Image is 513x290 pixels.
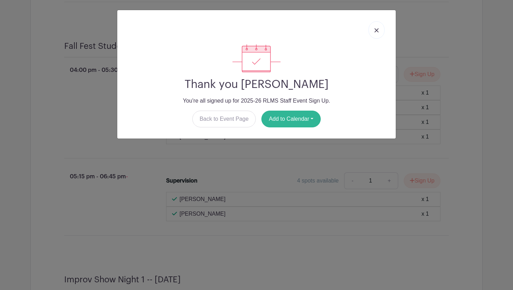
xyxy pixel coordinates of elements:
h2: Thank you [PERSON_NAME] [123,78,390,91]
img: signup_complete-c468d5dda3e2740ee63a24cb0ba0d3ce5d8a4ecd24259e683200fb1569d990c8.svg [232,44,281,72]
button: Add to Calendar [261,111,321,127]
a: Back to Event Page [192,111,256,127]
img: close_button-5f87c8562297e5c2d7936805f587ecaba9071eb48480494691a3f1689db116b3.svg [374,28,379,32]
p: You're all signed up for 2025-26 RLMS Staff Event Sign Up. [123,97,390,105]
